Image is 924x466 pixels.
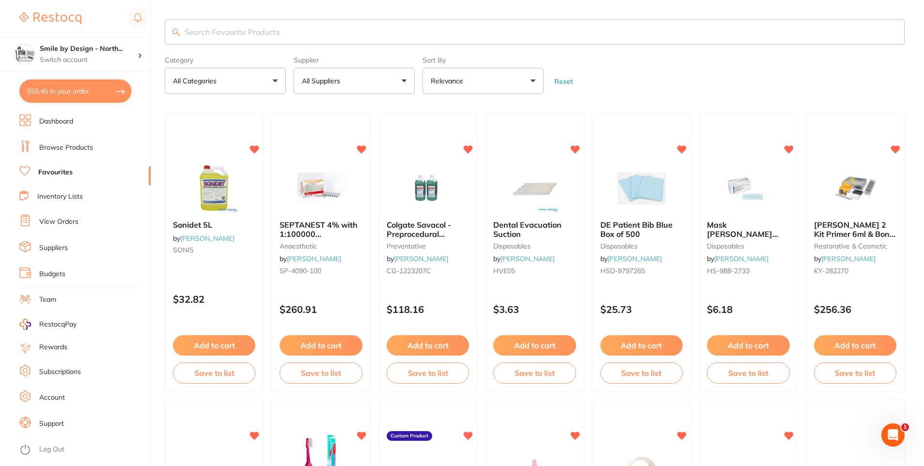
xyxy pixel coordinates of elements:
[717,164,780,213] img: Mask HENRY SCHEIN Procedure Level 2 Earloop Blue Box 50
[39,243,68,253] a: Suppliers
[19,319,31,330] img: RestocqPay
[39,217,78,227] a: View Orders
[173,362,255,384] button: Save to list
[600,335,683,356] button: Add to cart
[280,304,362,315] p: $260.91
[183,164,246,213] img: Sonidet 5L
[294,68,415,94] button: All Suppliers
[431,76,467,86] p: Relevance
[173,76,220,86] p: All Categories
[39,117,73,126] a: Dashboard
[39,143,93,153] a: Browse Products
[19,442,148,458] button: Log Out
[39,342,67,352] a: Rewards
[600,220,673,238] span: DE Patient Bib Blue Box of 500
[40,55,138,65] p: Switch account
[280,254,341,263] span: by
[396,164,459,213] img: Colgate Savacol - Preprocedural Chlorhexidine Antiseptic Mouth & Throat Rinse - 3L, 2-Pack
[600,220,683,238] b: DE Patient Bib Blue Box of 500
[165,56,286,64] label: Category
[19,79,131,103] button: $55.45 in your order
[15,45,34,64] img: Smile by Design - North Sydney
[173,220,212,230] span: Sonidet 5L
[881,423,905,447] iframe: Intercom live chat
[503,164,566,213] img: Dental Evacuation Suction
[707,362,789,384] button: Save to list
[173,234,235,243] span: by
[294,56,415,64] label: Supplier
[493,304,576,315] p: $3.63
[19,319,77,330] a: RestocqPay
[814,266,848,275] span: KY-282270
[39,320,77,329] span: RestocqPay
[280,220,362,238] b: SEPTANEST 4% with 1:100000 adrenalin 2.2ml 2xBox 50 GOLD
[814,242,896,250] small: restorative & cosmetic
[707,335,789,356] button: Add to cart
[821,254,876,263] a: [PERSON_NAME]
[37,192,83,202] a: Inventory Lists
[423,56,544,64] label: Sort By
[814,254,876,263] span: by
[901,423,909,431] span: 1
[387,266,431,275] span: CG-1223207C
[280,266,321,275] span: SP-4090-100
[608,254,662,263] a: [PERSON_NAME]
[600,242,683,250] small: disposables
[165,68,286,94] button: All Categories
[493,220,562,238] span: Dental Evacuation Suction
[39,393,65,403] a: Account
[707,304,789,315] p: $6.18
[39,445,64,454] a: Log Out
[824,164,887,213] img: SE BOND 2 Kit Primer 6ml & Bond 5 ml
[707,266,750,275] span: HS-988-2733
[707,220,789,238] b: Mask HENRY SCHEIN Procedure Level 2 Earloop Blue Box 50
[501,254,555,263] a: [PERSON_NAME]
[173,220,255,229] b: Sonidet 5L
[394,254,448,263] a: [PERSON_NAME]
[493,335,576,356] button: Add to cart
[707,254,768,263] span: by
[493,266,515,275] span: HVE05
[423,68,544,94] button: Relevance
[387,220,469,238] b: Colgate Savacol - Preprocedural Chlorhexidine Antiseptic Mouth & Throat Rinse - 3L, 2-Pack
[387,304,469,315] p: $118.16
[39,367,81,377] a: Subscriptions
[19,7,81,30] a: Restocq Logo
[493,220,576,238] b: Dental Evacuation Suction
[387,254,448,263] span: by
[387,362,469,384] button: Save to list
[707,220,781,256] span: Mask [PERSON_NAME] Procedure Level 2 Earloop Blue Box 50
[39,295,56,305] a: Team
[302,76,344,86] p: All Suppliers
[493,254,555,263] span: by
[600,304,683,315] p: $25.73
[387,242,469,250] small: preventative
[287,254,341,263] a: [PERSON_NAME]
[39,269,65,279] a: Budgets
[280,242,362,250] small: anaesthetic
[38,168,73,177] a: Favourites
[600,362,683,384] button: Save to list
[280,220,361,256] span: SEPTANEST 4% with 1:100000 [MEDICAL_DATA] 2.2ml 2xBox 50 GOLD
[551,77,576,86] button: Reset
[280,335,362,356] button: Add to cart
[387,431,432,441] label: Custom Product
[814,220,895,248] span: [PERSON_NAME] 2 Kit Primer 6ml & Bond 5 ml
[165,19,905,45] input: Search Favourite Products
[40,44,138,54] h4: Smile by Design - North Sydney
[493,362,576,384] button: Save to list
[493,242,576,250] small: disposables
[173,335,255,356] button: Add to cart
[707,242,789,250] small: disposables
[39,419,64,429] a: Support
[714,254,768,263] a: [PERSON_NAME]
[814,220,896,238] b: SE BOND 2 Kit Primer 6ml & Bond 5 ml
[280,362,362,384] button: Save to list
[600,254,662,263] span: by
[387,335,469,356] button: Add to cart
[180,234,235,243] a: [PERSON_NAME]
[173,246,193,254] span: SONI5
[19,13,81,24] img: Restocq Logo
[610,164,673,213] img: DE Patient Bib Blue Box of 500
[290,164,353,213] img: SEPTANEST 4% with 1:100000 adrenalin 2.2ml 2xBox 50 GOLD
